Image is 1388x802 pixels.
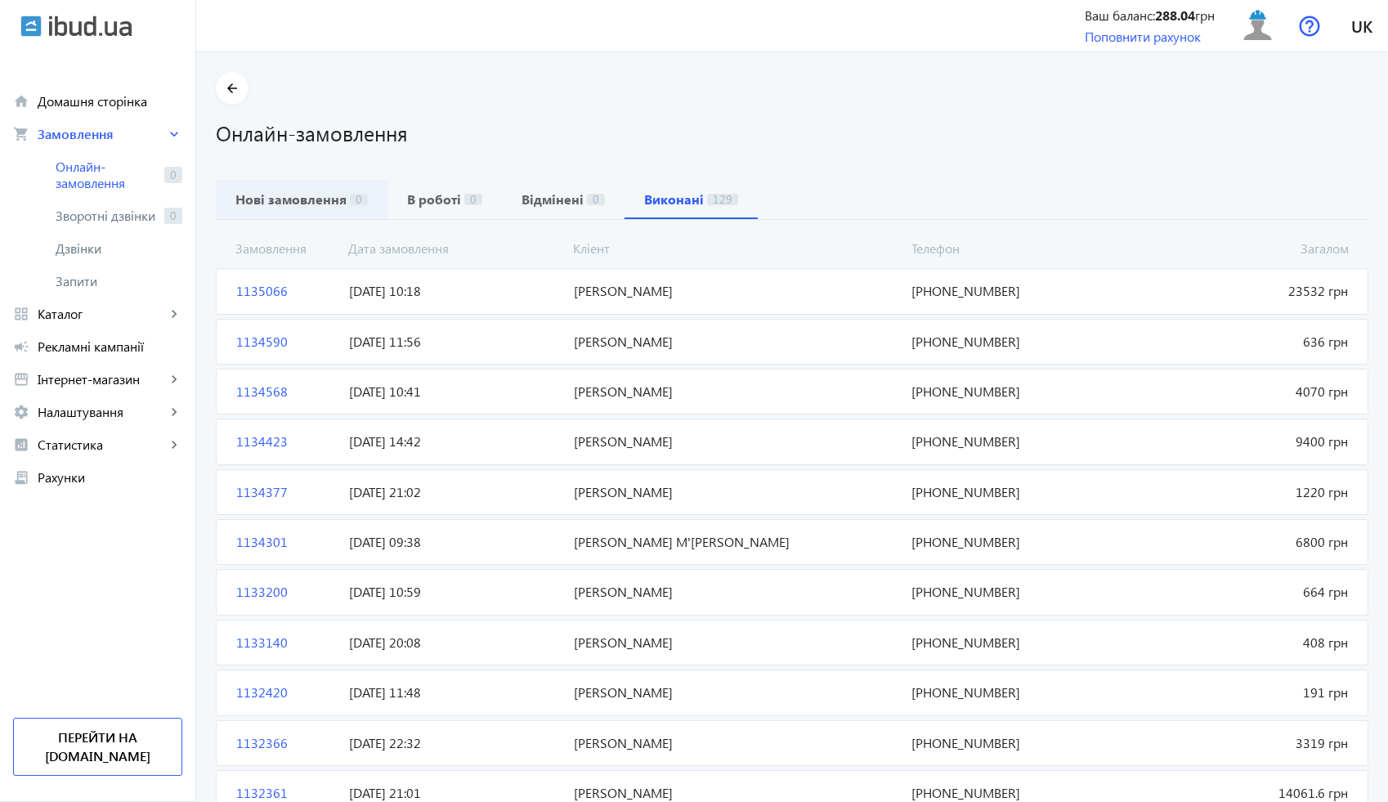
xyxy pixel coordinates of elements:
span: [PHONE_NUMBER] [905,483,1130,501]
span: 1133200 [230,583,343,601]
span: 0 [587,194,605,205]
h1: Онлайн-замовлення [216,119,1368,147]
a: Поповнити рахунок [1085,28,1201,45]
span: [DATE] 11:56 [343,333,567,351]
span: 23532 грн [1130,282,1354,300]
span: 3319 грн [1130,734,1354,752]
span: 408 грн [1130,634,1354,652]
span: 1135066 [230,282,343,300]
span: [DATE] 10:59 [343,583,567,601]
span: 1132420 [230,683,343,701]
mat-icon: analytics [13,437,29,453]
span: 636 грн [1130,333,1354,351]
mat-icon: settings [13,404,29,420]
mat-icon: storefront [13,371,29,388]
span: 1134590 [230,333,343,351]
b: В роботі [407,193,461,206]
span: [DATE] 10:41 [343,383,567,401]
span: Телефон [905,240,1131,258]
span: [PHONE_NUMBER] [905,583,1130,601]
span: [PHONE_NUMBER] [905,634,1130,652]
span: [PHONE_NUMBER] [905,333,1130,351]
span: [PERSON_NAME] [567,583,905,601]
span: 1134568 [230,383,343,401]
span: 0 [164,208,182,224]
b: 288.04 [1155,7,1195,24]
span: [PHONE_NUMBER] [905,784,1130,802]
span: Статистика [38,437,166,453]
span: [DATE] 09:38 [343,533,567,551]
mat-icon: keyboard_arrow_right [166,371,182,388]
span: Інтернет-магазин [38,371,166,388]
span: Налаштування [38,404,166,420]
span: Каталог [38,306,166,322]
span: [PERSON_NAME] [567,483,905,501]
span: [PHONE_NUMBER] [905,683,1130,701]
span: Рахунки [38,469,182,486]
mat-icon: campaign [13,338,29,355]
span: [PERSON_NAME] [567,333,905,351]
b: Відмінені [522,193,584,206]
span: 1134423 [230,432,343,450]
span: 1132361 [230,784,343,802]
b: Виконані [644,193,704,206]
span: [PHONE_NUMBER] [905,282,1130,300]
span: uk [1351,16,1372,36]
mat-icon: grid_view [13,306,29,322]
span: 191 грн [1130,683,1354,701]
span: [PERSON_NAME] [567,383,905,401]
mat-icon: shopping_cart [13,126,29,142]
span: 1134301 [230,533,343,551]
span: Дзвінки [56,240,182,257]
mat-icon: keyboard_arrow_right [166,437,182,453]
span: 1134377 [230,483,343,501]
span: [PERSON_NAME] [567,784,905,802]
span: [PHONE_NUMBER] [905,734,1130,752]
img: ibud.svg [20,16,42,37]
span: [DATE] 11:48 [343,683,567,701]
span: 0 [164,167,182,183]
span: 0 [464,194,482,205]
img: ibud_text.svg [49,16,132,37]
span: Кліент [566,240,904,258]
mat-icon: arrow_back [222,78,243,99]
span: 6800 грн [1130,533,1354,551]
span: [DATE] 22:32 [343,734,567,752]
span: 0 [350,194,368,205]
span: Загалом [1130,240,1355,258]
span: [PERSON_NAME] М'[PERSON_NAME] [567,533,905,551]
span: Запити [56,273,182,289]
span: 9400 грн [1130,432,1354,450]
span: Домашня сторінка [38,93,182,110]
span: Онлайн-замовлення [56,159,158,191]
span: [PERSON_NAME] [567,734,905,752]
mat-icon: home [13,93,29,110]
mat-icon: receipt_long [13,469,29,486]
span: 1132366 [230,734,343,752]
span: [PHONE_NUMBER] [905,432,1130,450]
span: 1133140 [230,634,343,652]
span: [DATE] 14:42 [343,432,567,450]
span: Замовлення [229,240,342,258]
span: [PERSON_NAME] [567,683,905,701]
span: 1220 грн [1130,483,1354,501]
img: help.svg [1299,16,1320,37]
mat-icon: keyboard_arrow_right [166,306,182,322]
span: Рекламні кампанії [38,338,182,355]
img: user.svg [1239,7,1276,44]
span: Дата замовлення [342,240,567,258]
mat-icon: keyboard_arrow_right [166,404,182,420]
span: Зворотні дзвінки [56,208,158,224]
span: 4070 грн [1130,383,1354,401]
span: [PERSON_NAME] [567,432,905,450]
span: [DATE] 21:01 [343,784,567,802]
span: [DATE] 10:18 [343,282,567,300]
span: [PERSON_NAME] [567,634,905,652]
a: Перейти на [DOMAIN_NAME] [13,718,182,776]
span: Замовлення [38,126,166,142]
span: [PHONE_NUMBER] [905,533,1130,551]
span: [DATE] 21:02 [343,483,567,501]
mat-icon: keyboard_arrow_right [166,126,182,142]
span: 14061.6 грн [1130,784,1354,802]
span: 129 [707,194,738,205]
